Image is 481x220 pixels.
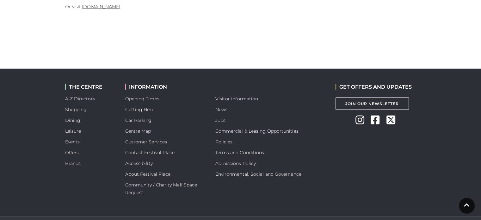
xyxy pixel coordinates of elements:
a: Brands [65,160,81,166]
a: Opening Times [125,96,159,102]
a: Policies [215,139,233,145]
a: Events [65,139,80,145]
a: Environmental, Social and Governance [215,171,301,177]
a: Terms and Conditions [215,150,264,155]
a: Accessibility [125,160,153,166]
a: Getting Here [125,107,154,112]
a: Join Our Newsletter [336,97,409,110]
a: Centre Map [125,128,151,134]
a: [DOMAIN_NAME] [82,4,120,9]
a: Customer Services [125,139,167,145]
a: Shopping [65,107,87,112]
a: Car Parking [125,117,152,123]
a: Commercial & Leasing Opportunities [215,128,299,134]
p: Or visit: [65,3,296,10]
a: Leisure [65,128,81,134]
a: About Festival Place [125,171,171,177]
h2: GET OFFERS AND UPDATES [336,84,412,90]
a: A-Z Directory [65,96,95,102]
a: Admissions Policy [215,160,256,166]
a: Dining [65,117,81,123]
h2: THE CENTRE [65,84,116,90]
a: Contact Festival Place [125,150,175,155]
a: Offers [65,150,79,155]
a: News [215,107,227,112]
a: Visitor information [215,96,258,102]
a: Community / Charity Mall Space Request [125,182,197,195]
a: Jobs [215,117,225,123]
h2: INFORMATION [125,84,206,90]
